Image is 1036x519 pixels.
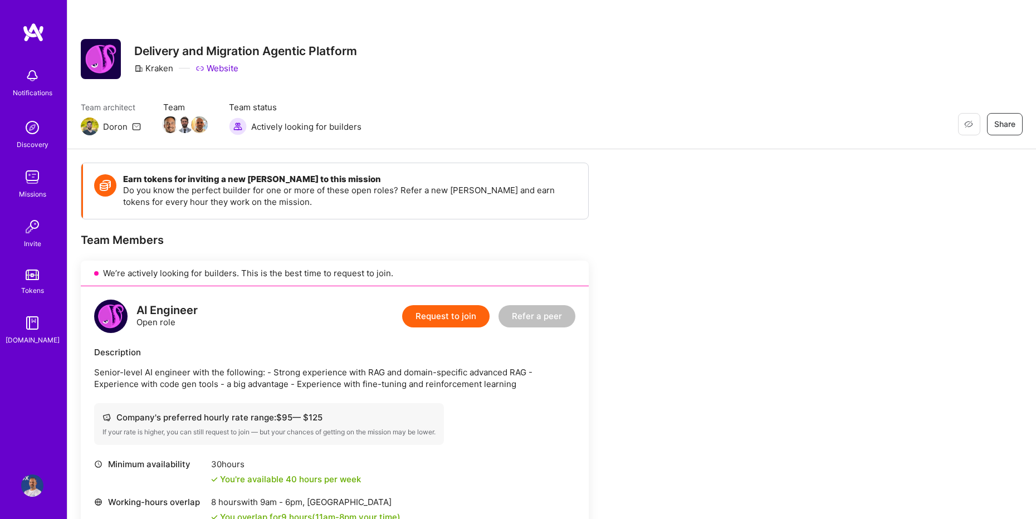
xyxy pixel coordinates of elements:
[81,233,589,247] div: Team Members
[964,120,973,129] i: icon EyeClosed
[21,216,43,238] img: Invite
[17,139,48,150] div: Discovery
[81,101,141,113] span: Team architect
[81,117,99,135] img: Team Architect
[163,115,178,134] a: Team Member Avatar
[134,64,143,73] i: icon CompanyGray
[94,498,102,506] i: icon World
[162,116,179,133] img: Team Member Avatar
[211,476,218,483] i: icon Check
[81,39,121,79] img: Company Logo
[402,305,490,327] button: Request to join
[21,65,43,87] img: bell
[19,188,46,200] div: Missions
[103,121,128,133] div: Doron
[191,116,208,133] img: Team Member Avatar
[102,428,436,437] div: If your rate is higher, you can still request to join — but your chances of getting on the missio...
[21,312,43,334] img: guide book
[26,270,39,280] img: tokens
[21,474,43,497] img: User Avatar
[94,300,128,333] img: logo
[229,101,361,113] span: Team status
[94,460,102,468] i: icon Clock
[102,413,111,422] i: icon Cash
[211,458,361,470] div: 30 hours
[123,174,577,184] h4: Earn tokens for inviting a new [PERSON_NAME] to this mission
[6,334,60,346] div: [DOMAIN_NAME]
[499,305,575,327] button: Refer a peer
[21,285,44,296] div: Tokens
[251,121,361,133] span: Actively looking for builders
[136,305,198,328] div: Open role
[21,116,43,139] img: discovery
[132,122,141,131] i: icon Mail
[94,458,206,470] div: Minimum availability
[192,115,207,134] a: Team Member Avatar
[123,184,577,208] p: Do you know the perfect builder for one or more of these open roles? Refer a new [PERSON_NAME] an...
[163,101,207,113] span: Team
[994,119,1015,130] span: Share
[21,166,43,188] img: teamwork
[258,497,307,507] span: 9am - 6pm ,
[134,62,173,74] div: Kraken
[24,238,41,249] div: Invite
[134,44,357,58] h3: Delivery and Migration Agentic Platform
[94,496,206,508] div: Working-hours overlap
[13,87,52,99] div: Notifications
[22,22,45,42] img: logo
[211,473,361,485] div: You're available 40 hours per week
[94,174,116,197] img: Token icon
[102,412,436,423] div: Company's preferred hourly rate range: $ 95 — $ 125
[987,113,1023,135] button: Share
[81,261,589,286] div: We’re actively looking for builders. This is the best time to request to join.
[136,305,198,316] div: AI Engineer
[94,366,575,390] p: Senior-level AI engineer with the following: - Strong experience with RAG and domain-specific adv...
[211,496,400,508] div: 8 hours with [GEOGRAPHIC_DATA]
[196,62,238,74] a: Website
[178,115,192,134] a: Team Member Avatar
[229,117,247,135] img: Actively looking for builders
[177,116,193,133] img: Team Member Avatar
[18,474,46,497] a: User Avatar
[94,346,575,358] div: Description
